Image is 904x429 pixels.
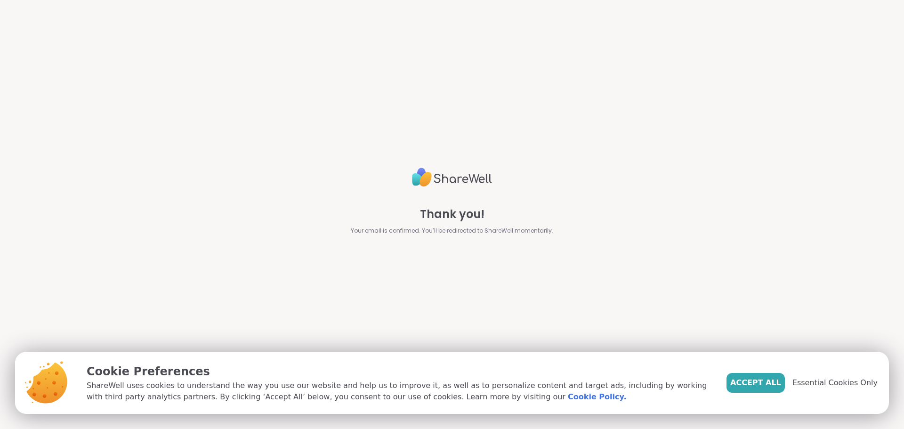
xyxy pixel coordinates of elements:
img: ShareWell Logo [412,164,492,191]
span: Essential Cookies Only [792,377,878,389]
p: Cookie Preferences [87,363,711,380]
span: Thank you! [420,206,484,223]
span: Accept All [730,377,781,389]
span: Your email is confirmed. You’ll be redirected to ShareWell momentarily. [351,227,553,235]
button: Accept All [726,373,785,393]
p: ShareWell uses cookies to understand the way you use our website and help us to improve it, as we... [87,380,711,403]
a: Cookie Policy. [568,391,626,403]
